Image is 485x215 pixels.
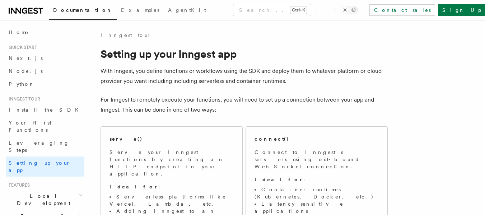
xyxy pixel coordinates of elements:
span: AgentKit [168,7,206,13]
span: Quick start [6,45,37,50]
span: Node.js [9,68,43,74]
li: Latency sensitive applications [255,200,379,215]
span: Home [9,29,29,36]
span: Install the SDK [9,107,83,113]
button: Toggle dark mode [341,6,358,14]
span: Documentation [53,7,112,13]
li: Container runtimes (Kubernetes, Docker, etc.) [255,186,379,200]
a: Your first Functions [6,116,84,136]
a: Leveraging Steps [6,136,84,156]
span: Features [6,182,30,188]
span: Local Development [6,192,78,207]
p: For Inngest to remotely execute your functions, you will need to set up a connection between your... [101,95,388,115]
p: Serve your Inngest functions by creating an HTTP endpoint in your application. [109,149,234,177]
a: AgentKit [164,2,210,19]
p: With Inngest, you define functions or workflows using the SDK and deploy them to whatever platfor... [101,66,388,86]
span: Python [9,81,35,87]
span: Your first Functions [9,120,51,133]
button: Search...Ctrl+K [233,4,311,16]
span: Setting up your app [9,160,70,173]
li: Serverless platforms like Vercel, Lambda, etc. [109,193,234,207]
p: Connect to Inngest's servers using out-bound WebSocket connection. [255,149,379,170]
a: Setting up your app [6,156,84,177]
a: Next.js [6,52,84,65]
p: : [109,183,234,190]
h2: serve() [109,135,143,142]
a: Install the SDK [6,103,84,116]
a: Inngest tour [101,32,151,39]
kbd: Ctrl+K [290,6,307,14]
span: Next.js [9,55,43,61]
a: Examples [117,2,164,19]
h2: connect() [255,135,289,142]
span: Leveraging Steps [9,140,69,153]
span: Examples [121,7,159,13]
h1: Setting up your Inngest app [101,47,388,60]
span: Inngest tour [6,96,40,102]
a: Documentation [49,2,117,20]
a: Node.js [6,65,84,78]
strong: Ideal for [109,184,158,190]
button: Local Development [6,190,84,210]
strong: Ideal for [255,177,303,182]
a: Contact sales [369,4,435,16]
p: : [255,176,379,183]
a: Home [6,26,84,39]
a: Python [6,78,84,90]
